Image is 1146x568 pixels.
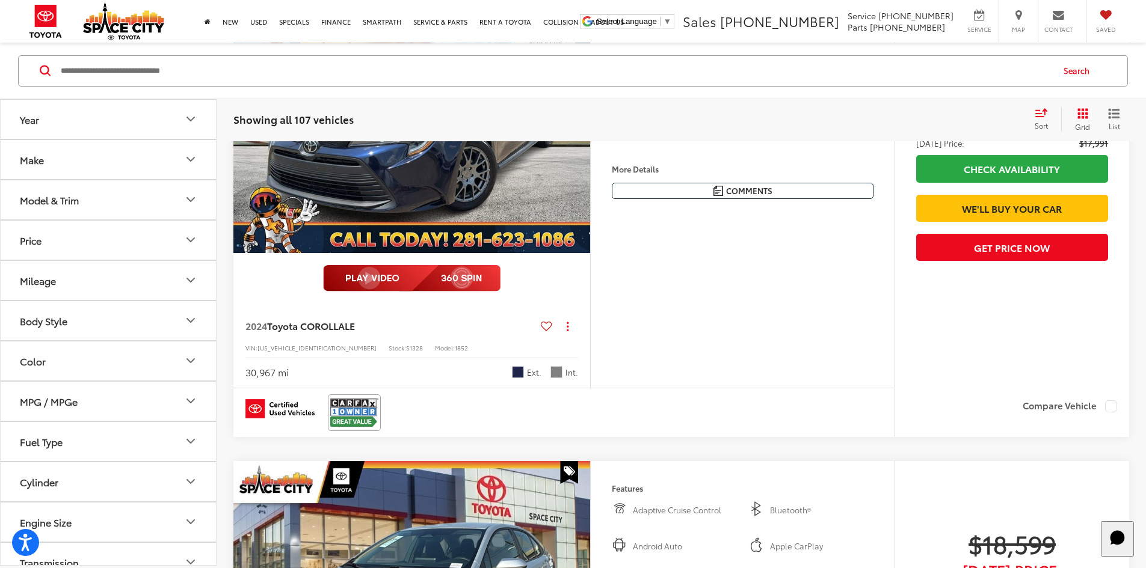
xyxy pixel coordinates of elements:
span: dropdown dots [567,322,568,331]
span: Comments [726,185,772,197]
div: Price [20,234,42,245]
span: Android Auto [633,540,736,552]
div: Make [20,153,44,165]
h4: More Details [612,165,873,173]
span: Map [1005,25,1032,34]
img: Comments [713,186,723,196]
div: Engine Size [183,515,198,529]
div: Mileage [183,273,198,287]
button: Actions [557,316,578,337]
label: Compare Vehicle [1023,400,1117,412]
span: Gray [550,366,562,378]
span: Service [966,25,993,34]
span: Sales [683,11,716,31]
span: [DATE] Price: [916,137,964,149]
span: Grid [1075,121,1090,131]
button: Model & TrimModel & Trim [1,180,217,219]
button: Comments [612,183,873,199]
span: 2024 [245,319,267,332]
div: Body Style [183,313,198,328]
span: VIN: [245,343,257,352]
span: Toyota COROLLA [267,319,345,332]
div: Body Style [20,314,67,326]
button: Grid View [1061,107,1099,131]
a: We'll Buy Your Car [916,195,1108,222]
span: $17,991 [1079,137,1108,149]
div: Year [20,113,39,124]
button: ColorColor [1,341,217,380]
h4: Features [612,484,873,492]
button: MakeMake [1,139,217,179]
span: [US_VEHICLE_IDENTIFICATION_NUMBER] [257,343,377,352]
button: Body StyleBody Style [1,301,217,340]
div: MPG / MPGe [183,394,198,408]
div: Transmission [20,556,79,567]
span: Showing all 107 vehicles [233,111,354,126]
div: Color [183,353,198,368]
div: Cylinder [20,475,58,487]
div: Color [20,355,46,366]
button: CylinderCylinder [1,462,217,501]
span: LE [345,319,355,332]
span: Saved [1092,25,1119,34]
span: [PHONE_NUMBER] [720,11,839,31]
button: Get Price Now [916,234,1108,261]
button: Search [1052,55,1107,85]
div: Mileage [20,274,56,286]
div: Model & Trim [183,192,198,207]
span: Service [848,10,876,22]
a: 2024Toyota COROLLALE [245,319,536,332]
span: Int. [565,367,578,378]
button: MileageMileage [1,260,217,299]
span: Ext. [527,367,541,378]
span: Stock: [389,343,406,352]
span: Special [560,461,578,484]
div: Model & Trim [20,194,79,205]
span: [PHONE_NUMBER] [870,21,945,33]
button: YearYear [1,99,217,138]
div: Fuel Type [20,435,63,447]
button: MPG / MPGeMPG / MPGe [1,381,217,420]
button: PricePrice [1,220,217,259]
span: 1852 [455,343,468,352]
span: Select Language [597,17,657,26]
img: View CARFAX report [330,397,378,429]
button: List View [1099,107,1129,131]
a: Select Language​ [597,17,671,26]
span: Bluetooth® [770,504,873,516]
div: Cylinder [183,474,198,489]
span: S1328 [406,343,423,352]
img: Space City Toyota [83,2,164,40]
span: Blueprint [512,366,524,378]
span: Adaptive Cruise Control [633,504,736,516]
span: List [1108,120,1120,130]
span: ▼ [664,17,671,26]
span: [PHONE_NUMBER] [878,10,953,22]
img: Toyota Certified Used Vehicles [245,399,315,418]
span: Sort [1035,120,1048,130]
a: Check Availability [916,155,1108,182]
span: Contact [1044,25,1073,34]
span: Apple CarPlay [770,540,873,552]
div: Engine Size [20,516,72,527]
div: Price [183,233,198,247]
input: Search by Make, Model, or Keyword [60,56,1052,85]
img: full motion video [323,265,501,292]
button: Engine SizeEngine Size [1,502,217,541]
span: Model: [435,343,455,352]
div: MPG / MPGe [20,395,78,406]
div: Fuel Type [183,434,198,448]
button: Select sort value [1029,107,1061,131]
div: Make [183,152,198,166]
span: $18,599 [916,528,1108,558]
button: Fuel TypeFuel Type [1,421,217,460]
span: Parts [848,21,867,33]
div: 30,967 mi [245,365,289,379]
div: Year [183,112,198,126]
